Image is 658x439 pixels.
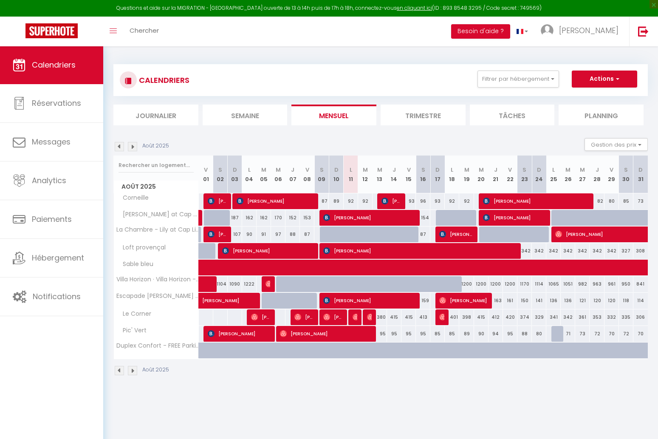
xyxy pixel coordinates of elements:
[546,156,561,193] th: 25
[285,210,300,226] div: 152
[479,166,484,174] abbr: M
[199,293,213,309] a: [PERSON_NAME]
[572,71,637,88] button: Actions
[489,309,503,325] div: 412
[373,156,387,193] th: 13
[204,166,208,174] abbr: V
[561,309,575,325] div: 342
[373,326,387,342] div: 95
[532,309,546,325] div: 329
[633,156,648,193] th: 31
[265,276,270,292] span: [PERSON_NAME]
[532,293,546,309] div: 141
[633,193,648,209] div: 73
[575,293,590,309] div: 121
[32,175,66,186] span: Analytics
[271,210,285,226] div: 170
[474,326,489,342] div: 90
[416,326,430,342] div: 95
[503,293,517,309] div: 161
[483,193,589,209] span: [PERSON_NAME]
[367,309,372,325] span: [PERSON_NAME] Del [PERSON_NAME]
[123,17,165,46] a: Chercher
[248,166,251,174] abbr: L
[142,366,169,374] p: Août 2025
[619,193,633,209] div: 85
[439,309,444,325] span: [PERSON_NAME]
[459,309,474,325] div: 398
[416,210,430,226] div: 154
[435,166,440,174] abbr: D
[575,243,590,259] div: 342
[115,276,200,283] span: Villa Horizon · Villa Horizon - Luxury - Panoramic Sea view - Calm
[25,23,78,38] img: Super Booking
[334,166,339,174] abbr: D
[546,293,561,309] div: 136
[137,71,189,90] h3: CALENDRIERS
[459,156,474,193] th: 19
[459,326,474,342] div: 89
[401,156,416,193] th: 15
[590,243,604,259] div: 342
[470,105,555,125] li: Tâches
[590,193,604,209] div: 82
[300,210,314,226] div: 153
[575,326,590,342] div: 73
[638,26,649,37] img: logout
[115,326,149,335] span: Pic' Vert
[222,243,313,259] span: [PERSON_NAME]
[477,71,559,88] button: Filtrer par hébergement
[474,309,489,325] div: 415
[546,276,561,292] div: 1065
[439,292,487,309] span: [PERSON_NAME]
[517,293,532,309] div: 150
[517,276,532,292] div: 1170
[503,276,517,292] div: 1200
[633,276,648,292] div: 841
[257,156,271,193] th: 05
[464,166,469,174] abbr: M
[561,156,575,193] th: 26
[115,243,168,252] span: Loft provençal
[604,193,619,209] div: 80
[271,227,285,242] div: 97
[619,326,633,342] div: 72
[115,309,153,319] span: Le Corner
[228,156,242,193] th: 03
[559,105,644,125] li: Planning
[590,276,604,292] div: 963
[32,98,81,108] span: Réservations
[294,309,313,325] span: [PERSON_NAME]
[541,24,554,37] img: ...
[619,276,633,292] div: 950
[534,17,629,46] a: ... [PERSON_NAME]
[537,166,541,174] abbr: D
[237,193,313,209] span: [PERSON_NAME]
[604,276,619,292] div: 961
[285,227,300,242] div: 88
[387,326,401,342] div: 95
[119,158,194,173] input: Rechercher un logement...
[208,326,270,342] span: [PERSON_NAME]
[439,226,473,242] span: [PERSON_NAME]
[430,156,445,193] th: 17
[604,326,619,342] div: 70
[489,276,503,292] div: 1200
[590,156,604,193] th: 28
[202,288,280,304] span: [PERSON_NAME]
[416,193,430,209] div: 96
[416,293,430,309] div: 159
[199,156,213,193] th: 01
[271,156,285,193] th: 06
[381,193,401,209] span: [PERSON_NAME] Del [PERSON_NAME]
[33,291,81,302] span: Notifications
[353,309,357,325] span: [PERSON_NAME]
[323,243,516,259] span: [PERSON_NAME]
[532,156,546,193] th: 24
[633,326,648,342] div: 70
[559,25,618,36] span: [PERSON_NAME]
[242,210,257,226] div: 162
[489,293,503,309] div: 163
[517,243,532,259] div: 342
[459,276,474,292] div: 1200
